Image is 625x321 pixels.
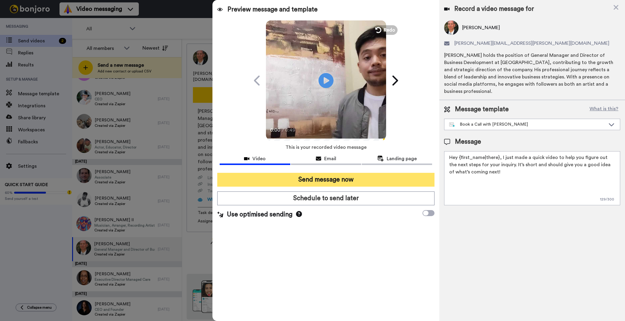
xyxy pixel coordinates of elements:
[455,137,481,146] span: Message
[14,18,23,28] img: Profile image for Grant
[285,141,367,154] span: This is your recorded video message
[454,40,609,47] span: [PERSON_NAME][EMAIL_ADDRESS][PERSON_NAME][DOMAIN_NAME]
[270,127,281,134] span: 0:00
[26,23,104,29] p: Message from Grant, sent 5w ago
[282,127,284,134] span: /
[387,155,417,162] span: Landing page
[449,121,605,127] div: Book a Call with [PERSON_NAME]
[324,155,336,162] span: Email
[252,155,266,162] span: Video
[444,151,620,205] textarea: Hey {first_name|there}, I just made a quick video to help you figure out the next steps for your ...
[217,173,434,187] button: Send message now
[227,210,292,219] span: Use optimised sending
[449,122,455,127] img: nextgen-template.svg
[455,105,509,114] span: Message template
[217,191,434,205] button: Schedule to send later
[444,52,620,95] div: [PERSON_NAME] holds the position of General Manager and Director of Business Development at [GEOG...
[588,105,620,114] button: What is this?
[26,17,104,23] p: Thanks for being with us for 4 months - it's flown by! How can we make the next 4 months even bet...
[285,127,296,134] span: 0:49
[9,13,111,32] div: message notification from Grant, 5w ago. Thanks for being with us for 4 months - it's flown by! H...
